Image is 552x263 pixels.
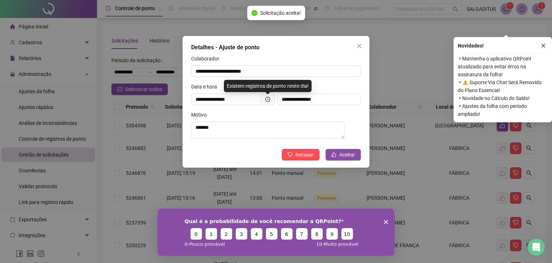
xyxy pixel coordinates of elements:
[326,149,361,160] button: Aceitar
[260,9,301,17] span: Solicitação aceita!
[287,152,293,157] span: dislike
[282,149,319,160] button: Recusar
[191,55,224,63] label: Colaborador
[191,111,211,119] label: Motivo
[224,80,312,92] div: Existem registros de ponto neste dia!
[331,152,336,157] span: like
[458,42,484,50] span: Novidades !
[541,43,546,48] span: close
[252,10,257,16] span: check-circle
[354,40,365,52] button: Close
[458,78,548,94] span: ⚬ ⚠️ Suporte Via Chat Será Removido do Plano Essencial
[339,151,355,159] span: Aceitar
[458,102,548,118] span: ⚬ Ajustes da folha com período ampliado!
[458,94,548,102] span: ⚬ Novidade no Cálculo do Saldo!
[458,55,548,78] span: ⚬ Mantenha o aplicativo QRPoint atualizado para evitar erros na assinatura da folha!
[191,43,361,52] div: Detalhes - Ajuste de ponto
[528,239,545,256] iframe: Intercom live chat
[295,151,314,159] span: Recusar
[356,43,362,49] span: close
[191,83,222,91] label: Data e hora
[265,97,270,102] span: clock-circle
[157,209,395,256] iframe: Survey from QRPoint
